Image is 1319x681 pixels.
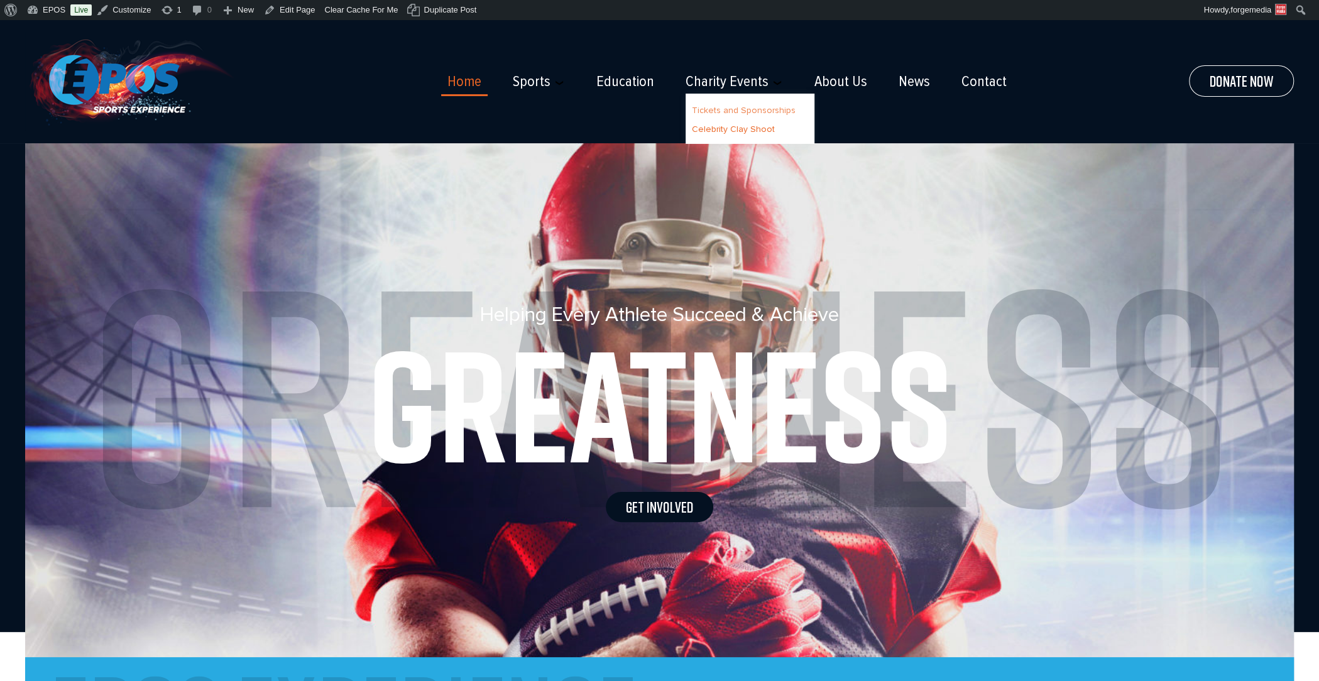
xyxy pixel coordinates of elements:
[70,4,92,16] a: Live
[814,73,867,90] a: About Us
[692,124,775,134] a: Celebrity Clay Shoot
[447,73,481,90] a: Home
[513,73,550,90] a: Sports
[50,303,1269,327] h5: Helping Every Athlete Succeed & Achieve
[1189,65,1294,97] a: Donate Now
[686,73,769,90] a: Charity Events
[692,105,796,116] a: Tickets and Sponsorships
[899,73,930,90] a: News
[50,327,1269,484] h1: Greatness
[961,73,1007,90] a: Contact
[1230,5,1271,14] span: forgemedia
[596,73,654,90] a: Education
[606,492,713,522] a: Get Involved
